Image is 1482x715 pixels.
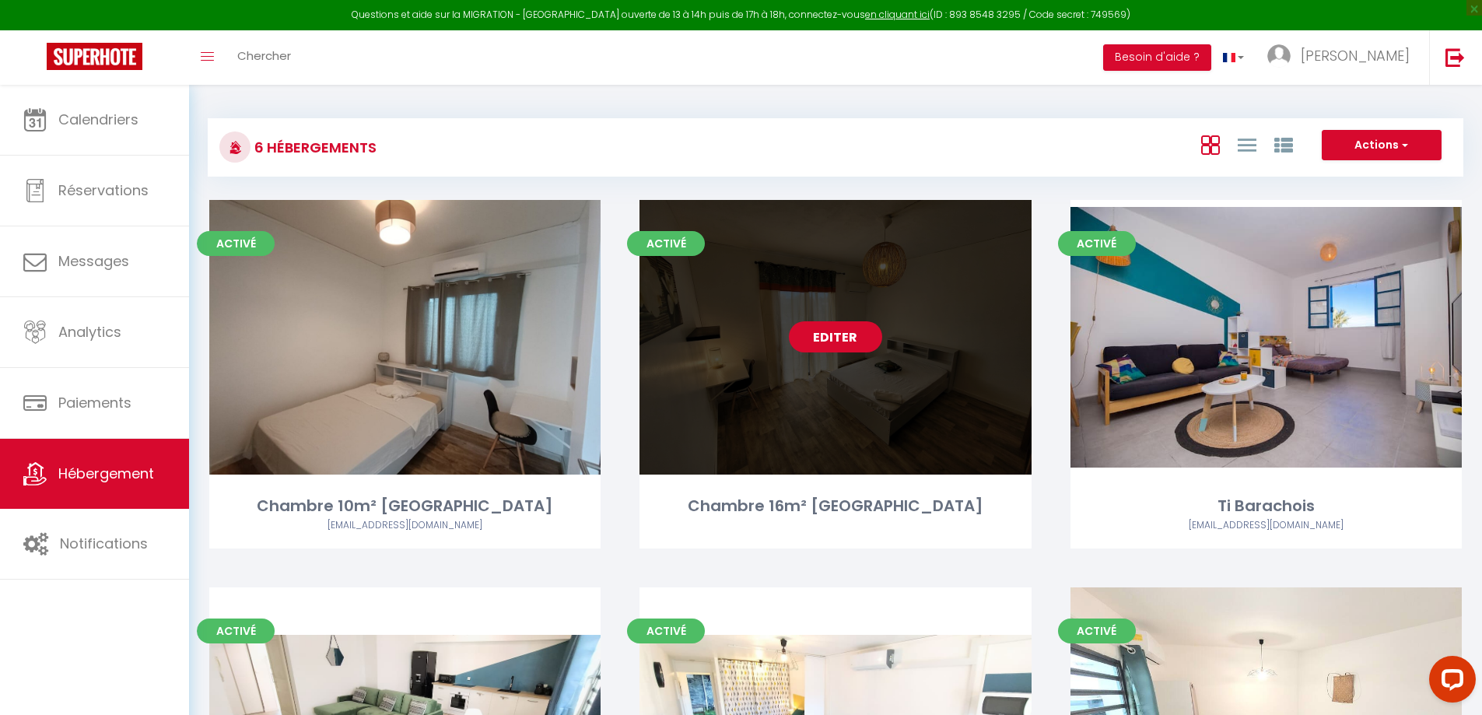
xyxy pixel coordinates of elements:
div: Chambre 10m² [GEOGRAPHIC_DATA] [209,494,601,518]
a: en cliquant ici [865,8,930,21]
div: Airbnb [1070,518,1462,533]
span: Calendriers [58,110,138,129]
span: Analytics [58,322,121,342]
button: Actions [1322,130,1442,161]
span: Chercher [237,47,291,64]
span: Activé [1058,231,1136,256]
a: ... [PERSON_NAME] [1256,30,1429,85]
a: Editer [789,321,882,352]
span: Notifications [60,534,148,553]
img: logout [1445,47,1465,67]
iframe: LiveChat chat widget [1417,650,1482,715]
h3: 6 Hébergements [251,130,377,165]
span: Réservations [58,181,149,200]
img: Super Booking [47,43,142,70]
div: Ti Barachois [1070,494,1462,518]
span: Activé [627,619,705,643]
a: Chercher [226,30,303,85]
span: Hébergement [58,464,154,483]
img: ... [1267,44,1291,68]
a: Vue par Groupe [1274,131,1293,157]
span: Activé [197,619,275,643]
div: Airbnb [209,518,601,533]
span: [PERSON_NAME] [1301,46,1410,65]
span: Activé [627,231,705,256]
a: Vue en Liste [1238,131,1256,157]
a: Editer [359,321,452,352]
div: Chambre 16m² [GEOGRAPHIC_DATA] [639,494,1031,518]
button: Besoin d'aide ? [1103,44,1211,71]
a: Vue en Box [1201,131,1220,157]
a: Editer [1219,321,1312,352]
span: Activé [197,231,275,256]
span: Paiements [58,393,131,412]
span: Messages [58,251,129,271]
span: Activé [1058,619,1136,643]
